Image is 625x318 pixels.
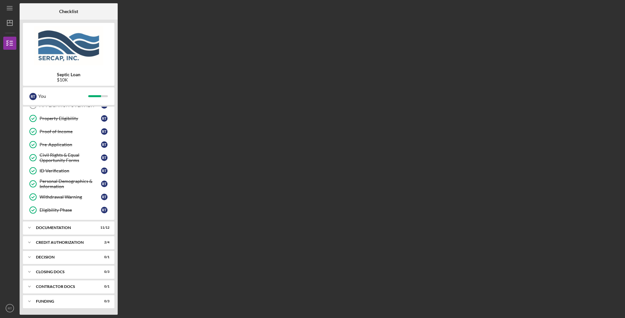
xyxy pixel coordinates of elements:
div: Documentation [36,226,93,230]
div: 0 / 1 [98,255,110,259]
div: 0 / 3 [98,299,110,303]
div: Decision [36,255,93,259]
div: Funding [36,299,93,303]
b: Checklist [59,9,78,14]
img: Product logo [23,26,114,65]
b: Septic Loan [57,72,80,77]
a: Withdrawal WarningRT [26,190,111,203]
div: $10K [57,77,80,82]
div: R T [101,168,108,174]
div: R T [101,154,108,161]
div: You [38,91,88,102]
div: Proof of Income [40,129,101,134]
button: RT [3,302,16,315]
a: Eligibility PhaseRT [26,203,111,217]
div: R T [29,93,37,100]
a: ID VerificationRT [26,164,111,177]
div: CREDIT AUTHORIZATION [36,240,93,244]
a: Property EligibilityRT [26,112,111,125]
div: Contractor Docs [36,285,93,289]
div: Civil Rights & Equal Opportunity Forms [40,152,101,163]
a: Personal Demographics & InformationRT [26,177,111,190]
div: R T [101,141,108,148]
div: Property Eligibility [40,116,101,121]
div: R T [101,115,108,122]
div: ID Verification [40,168,101,173]
div: R T [101,207,108,213]
div: Eligibility Phase [40,207,101,213]
div: 0 / 1 [98,285,110,289]
div: R T [101,194,108,200]
div: CLOSING DOCS [36,270,93,274]
div: Pre-Application [40,142,101,147]
div: 0 / 3 [98,270,110,274]
a: Pre-ApplicationRT [26,138,111,151]
div: 2 / 4 [98,240,110,244]
div: Withdrawal Warning [40,194,101,200]
div: R T [101,128,108,135]
a: Proof of IncomeRT [26,125,111,138]
div: R T [101,181,108,187]
div: Personal Demographics & Information [40,179,101,189]
a: Civil Rights & Equal Opportunity FormsRT [26,151,111,164]
text: RT [8,307,12,310]
div: 11 / 12 [98,226,110,230]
